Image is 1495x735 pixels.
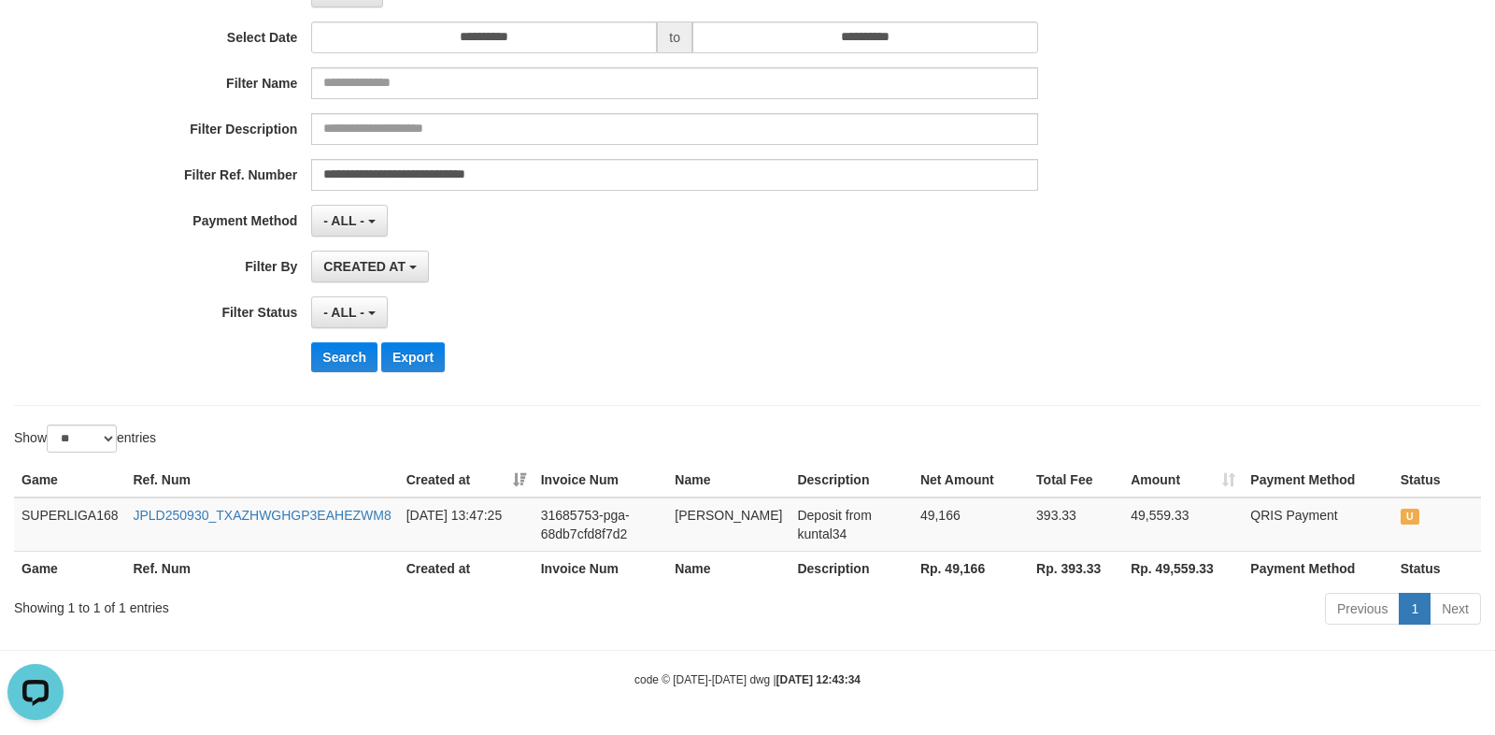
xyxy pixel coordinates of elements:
span: - ALL - [323,213,364,228]
td: 31685753-pga-68db7cfd8f7d2 [534,497,668,552]
span: UNPAID [1401,509,1419,525]
div: Showing 1 to 1 of 1 entries [14,591,609,617]
button: Search [311,342,377,372]
td: [PERSON_NAME] [667,497,790,552]
a: Next [1430,593,1481,625]
th: Rp. 49,166 [913,551,1029,585]
th: Created at [399,551,534,585]
th: Rp. 393.33 [1029,551,1123,585]
button: - ALL - [311,296,387,328]
small: code © [DATE]-[DATE] dwg | [634,673,861,686]
strong: [DATE] 12:43:34 [776,673,861,686]
td: SUPERLIGA168 [14,497,126,552]
th: Total Fee [1029,463,1123,497]
th: Game [14,463,126,497]
button: Open LiveChat chat widget [7,7,64,64]
th: Status [1393,463,1481,497]
span: CREATED AT [323,259,406,274]
th: Payment Method [1243,551,1392,585]
a: JPLD250930_TXAZHWGHGP3EAHEZWM8 [134,508,392,523]
th: Game [14,551,126,585]
td: 49,166 [913,497,1029,552]
button: CREATED AT [311,251,429,282]
span: to [657,22,692,53]
th: Invoice Num [534,551,668,585]
th: Amount: activate to sort column ascending [1123,463,1243,497]
th: Description [790,463,912,497]
th: Invoice Num [534,463,668,497]
th: Description [790,551,912,585]
td: [DATE] 13:47:25 [399,497,534,552]
td: QRIS Payment [1243,497,1392,552]
th: Name [667,463,790,497]
th: Ref. Num [126,551,399,585]
td: 49,559.33 [1123,497,1243,552]
th: Ref. Num [126,463,399,497]
th: Net Amount [913,463,1029,497]
th: Name [667,551,790,585]
a: 1 [1399,593,1431,625]
th: Created at: activate to sort column ascending [399,463,534,497]
th: Status [1393,551,1481,585]
td: 393.33 [1029,497,1123,552]
select: Showentries [47,425,117,453]
span: - ALL - [323,305,364,320]
td: Deposit from kuntal34 [790,497,912,552]
th: Rp. 49,559.33 [1123,551,1243,585]
label: Show entries [14,425,156,453]
th: Payment Method [1243,463,1392,497]
button: - ALL - [311,205,387,237]
button: Export [381,342,445,372]
a: Previous [1325,593,1400,625]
